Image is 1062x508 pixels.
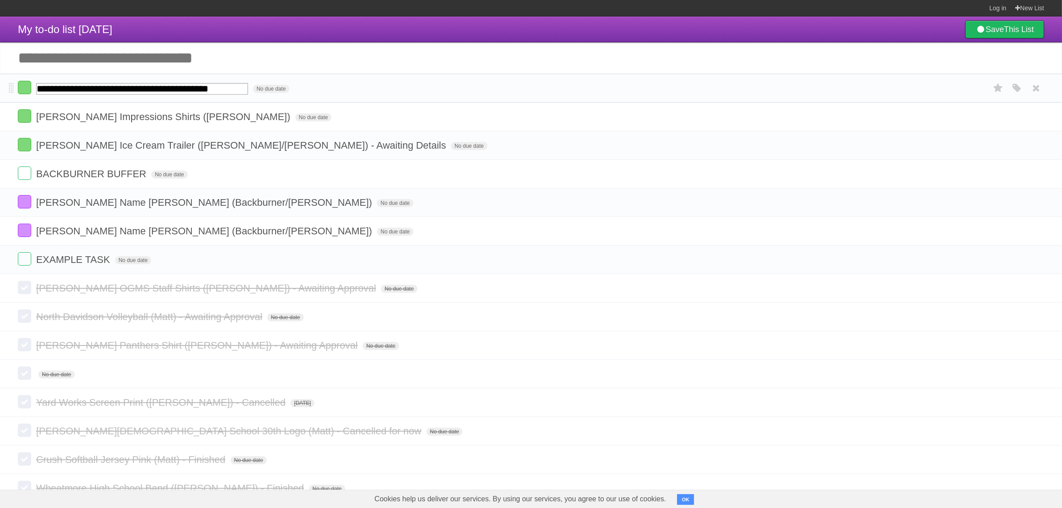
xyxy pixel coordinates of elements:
[18,338,31,351] label: Done
[18,424,31,437] label: Done
[36,140,448,151] span: [PERSON_NAME] Ice Cream Trailer ([PERSON_NAME]/[PERSON_NAME]) - Awaiting Details
[36,254,112,265] span: EXAMPLE TASK
[36,311,264,322] span: North Davidson Volleyball (Matt) - Awaiting Approval
[36,340,360,351] span: [PERSON_NAME] Panthers Shirt ([PERSON_NAME]) - Awaiting Approval
[18,309,31,323] label: Done
[18,109,31,123] label: Done
[18,281,31,294] label: Done
[36,483,306,494] span: Wheatmore High School Band ([PERSON_NAME]) - Finished
[253,85,289,93] span: No due date
[36,225,374,237] span: [PERSON_NAME] Name [PERSON_NAME] (Backburner/[PERSON_NAME])
[18,395,31,408] label: Done
[18,167,31,180] label: Done
[18,366,31,380] label: Done
[451,142,487,150] span: No due date
[990,81,1007,96] label: Star task
[18,224,31,237] label: Done
[36,425,424,437] span: [PERSON_NAME][DEMOGRAPHIC_DATA] School 30th Logo (Matt) - Cancelled for now
[295,113,331,121] span: No due date
[18,195,31,208] label: Done
[377,228,413,236] span: No due date
[309,485,345,493] span: No due date
[18,81,31,94] label: Done
[377,199,413,207] span: No due date
[267,313,303,321] span: No due date
[36,111,293,122] span: [PERSON_NAME] Impressions Shirts ([PERSON_NAME])
[677,494,694,505] button: OK
[290,399,314,407] span: [DATE]
[1004,25,1034,34] b: This List
[366,490,675,508] span: Cookies help us deliver our services. By using our services, you agree to our use of cookies.
[36,454,227,465] span: Crush Softball Jersey Pink (Matt) - Finished
[965,21,1044,38] a: SaveThis List
[36,397,288,408] span: Yard Works Screen Print ([PERSON_NAME]) - Cancelled
[38,371,74,379] span: No due date
[36,168,149,179] span: BACKBURNER BUFFER
[18,452,31,466] label: Done
[231,456,267,464] span: No due date
[18,138,31,151] label: Done
[363,342,399,350] span: No due date
[426,428,463,436] span: No due date
[18,252,31,266] label: Done
[36,197,374,208] span: [PERSON_NAME] Name [PERSON_NAME] (Backburner/[PERSON_NAME])
[151,171,187,179] span: No due date
[18,481,31,494] label: Done
[18,23,112,35] span: My to-do list [DATE]
[381,285,417,293] span: No due date
[36,283,378,294] span: [PERSON_NAME] OGMS Staff Shirts ([PERSON_NAME]) - Awaiting Approval
[115,256,151,264] span: No due date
